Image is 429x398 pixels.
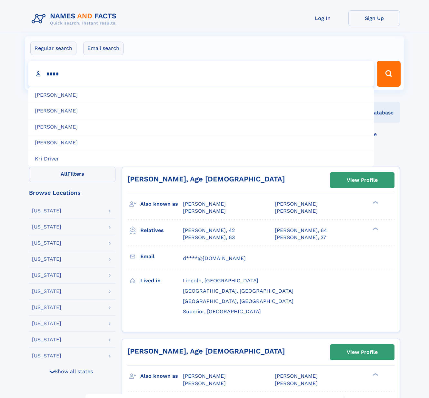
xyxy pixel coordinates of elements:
[183,208,226,214] span: [PERSON_NAME]
[61,171,67,177] span: All
[183,227,235,234] a: [PERSON_NAME], 42
[183,308,261,315] span: Superior, [GEOGRAPHIC_DATA]
[30,42,76,55] label: Regular search
[32,353,61,358] div: [US_STATE]
[140,371,183,382] h3: Also known as
[275,208,318,214] span: [PERSON_NAME]
[28,151,374,167] div: Kri Driver
[275,227,327,234] a: [PERSON_NAME], 64
[297,10,348,26] a: Log In
[183,201,226,207] span: [PERSON_NAME]
[140,199,183,209] h3: Also known as
[275,373,318,379] span: [PERSON_NAME]
[28,61,374,87] input: search input
[28,135,374,151] div: [PERSON_NAME]
[330,345,394,360] a: View Profile
[275,234,326,241] a: [PERSON_NAME], 37
[140,225,183,236] h3: Relatives
[32,305,61,310] div: [US_STATE]
[32,289,61,294] div: [US_STATE]
[32,208,61,213] div: [US_STATE]
[183,277,258,284] span: Lincoln, [GEOGRAPHIC_DATA]
[377,61,401,87] button: Search Button
[371,227,379,231] div: ❯
[32,257,61,262] div: [US_STATE]
[347,345,378,360] div: View Profile
[32,337,61,342] div: [US_STATE]
[28,87,374,103] div: [PERSON_NAME]
[32,273,61,278] div: [US_STATE]
[183,380,226,386] span: [PERSON_NAME]
[348,10,400,26] a: Sign Up
[371,200,379,205] div: ❯
[29,167,115,182] label: Filters
[28,119,374,135] div: [PERSON_NAME]
[32,224,61,229] div: [US_STATE]
[347,173,378,188] div: View Profile
[183,288,294,294] span: [GEOGRAPHIC_DATA], [GEOGRAPHIC_DATA]
[49,369,56,374] div: ❯
[140,275,183,286] h3: Lived in
[127,175,285,183] a: [PERSON_NAME], Age [DEMOGRAPHIC_DATA]
[371,373,379,377] div: ❯
[29,364,115,379] div: Show all states
[29,10,122,28] img: Logo Names and Facts
[28,103,374,119] div: [PERSON_NAME]
[275,380,318,386] span: [PERSON_NAME]
[127,347,285,355] a: [PERSON_NAME], Age [DEMOGRAPHIC_DATA]
[183,373,226,379] span: [PERSON_NAME]
[32,321,61,326] div: [US_STATE]
[140,251,183,262] h3: Email
[183,234,235,241] a: [PERSON_NAME], 63
[29,190,115,196] div: Browse Locations
[275,201,318,207] span: [PERSON_NAME]
[183,298,294,304] span: [GEOGRAPHIC_DATA], [GEOGRAPHIC_DATA]
[330,172,394,188] a: View Profile
[32,240,61,246] div: [US_STATE]
[83,42,124,55] label: Email search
